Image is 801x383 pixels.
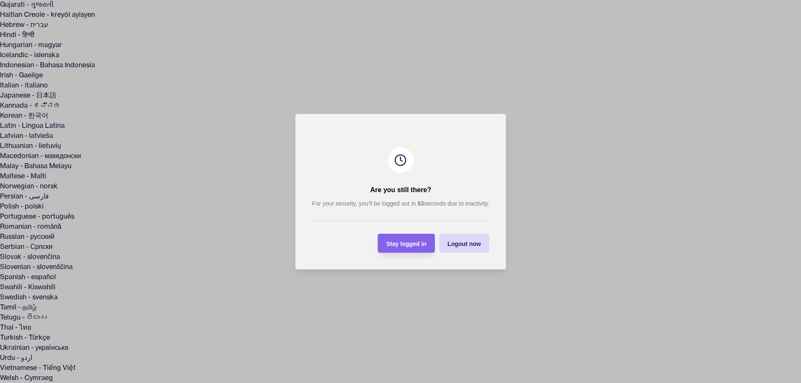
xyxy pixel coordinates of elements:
[439,234,489,253] button: Logout now
[447,240,481,247] span: Logout now
[386,240,426,247] span: Stay logged in
[417,200,424,207] strong: 53
[312,199,489,208] p: For your security, you’ll be logged out in seconds due to inactivity.
[370,185,431,195] h2: Are you still there?
[378,234,435,253] button: Stay logged in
